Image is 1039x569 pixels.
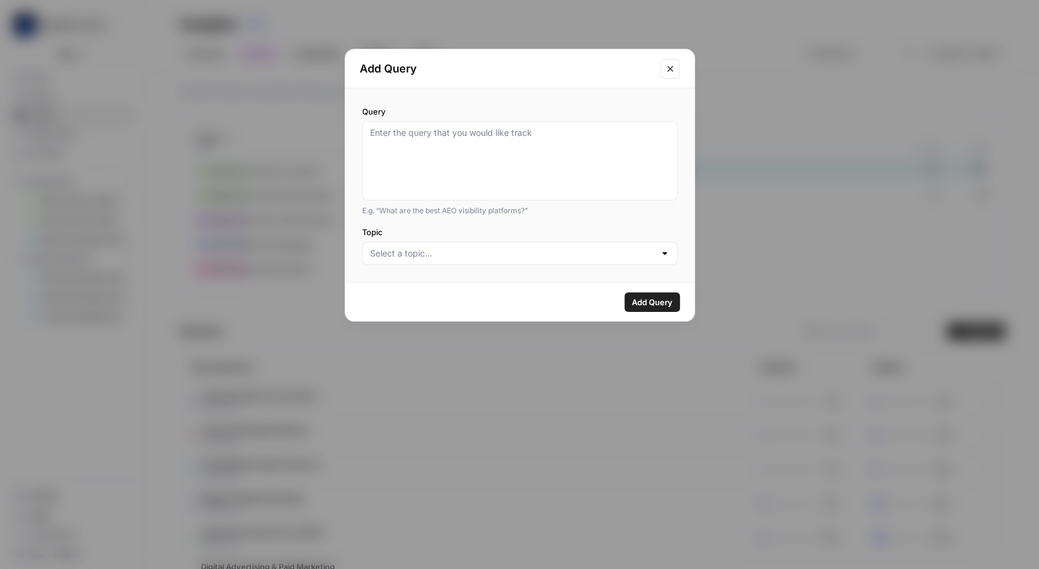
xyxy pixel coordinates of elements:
[624,292,680,312] button: Add Query
[660,59,680,79] button: Close modal
[632,296,673,308] span: Add Query
[370,247,655,260] input: Select a topic...
[360,60,653,77] h2: Add Query
[362,205,677,216] div: E.g. “What are the best AEO visibility platforms?”
[362,105,677,118] label: Query
[362,226,677,238] label: Topic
